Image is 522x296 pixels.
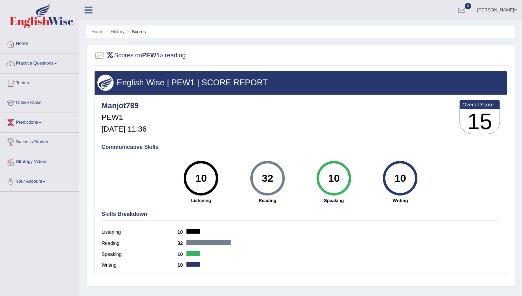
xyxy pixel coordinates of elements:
[255,164,280,193] div: 32
[101,261,177,269] label: Writing
[97,78,504,87] h3: English Wise | PEW1 | SCORE REPORT
[101,144,500,150] h4: Communicative Skills
[460,109,500,134] h3: 15
[388,164,413,193] div: 10
[370,197,430,204] strong: Writing
[97,75,114,91] img: wings.png
[0,34,79,51] a: Home
[177,240,186,246] b: 32
[111,29,125,34] a: History
[126,28,146,35] li: Scores
[177,251,186,257] b: 10
[0,113,79,130] a: Predictions
[101,240,177,247] label: Reading
[101,251,177,258] label: Speaking
[91,29,104,34] a: Home
[94,50,186,61] h2: Scores on » reading
[0,152,79,170] a: Strategy Videos
[101,102,146,110] h4: Manjot789
[171,197,231,204] strong: Listening
[0,74,79,91] a: Tests
[321,164,346,193] div: 10
[0,93,79,111] a: Online Class
[462,102,497,107] b: Overall Score
[238,197,297,204] strong: Reading
[304,197,364,204] strong: Speaking
[101,211,500,217] h4: Skills Breakdown
[188,164,214,193] div: 10
[0,133,79,150] a: Success Stories
[177,229,186,235] b: 10
[101,113,146,122] h5: PEW1
[101,229,177,236] label: Listening
[465,3,472,9] span: 0
[0,54,79,71] a: Practice Questions
[177,262,186,268] b: 10
[142,52,160,59] b: PEW1
[101,125,146,133] h5: [DATE] 11:36
[0,172,79,189] a: Your Account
